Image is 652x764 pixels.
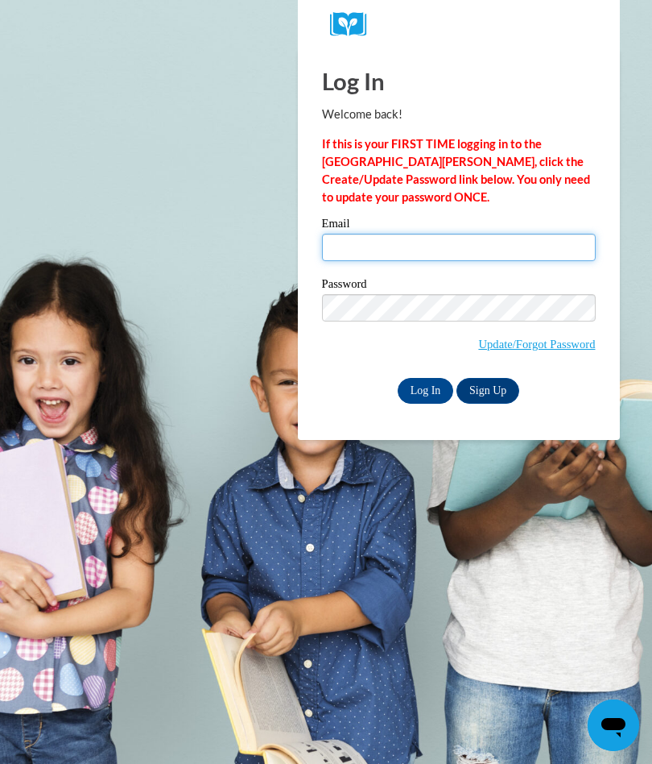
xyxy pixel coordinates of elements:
[322,137,590,204] strong: If this is your FIRST TIME logging in to the [GEOGRAPHIC_DATA][PERSON_NAME], click the Create/Upd...
[588,700,639,751] iframe: Button to launch messaging window
[330,12,378,37] img: Logo brand
[330,12,588,37] a: COX Campus
[322,218,596,234] label: Email
[322,106,596,123] p: Welcome back!
[478,338,595,351] a: Update/Forgot Password
[322,64,596,98] h1: Log In
[398,378,454,404] input: Log In
[456,378,519,404] a: Sign Up
[322,278,596,294] label: Password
